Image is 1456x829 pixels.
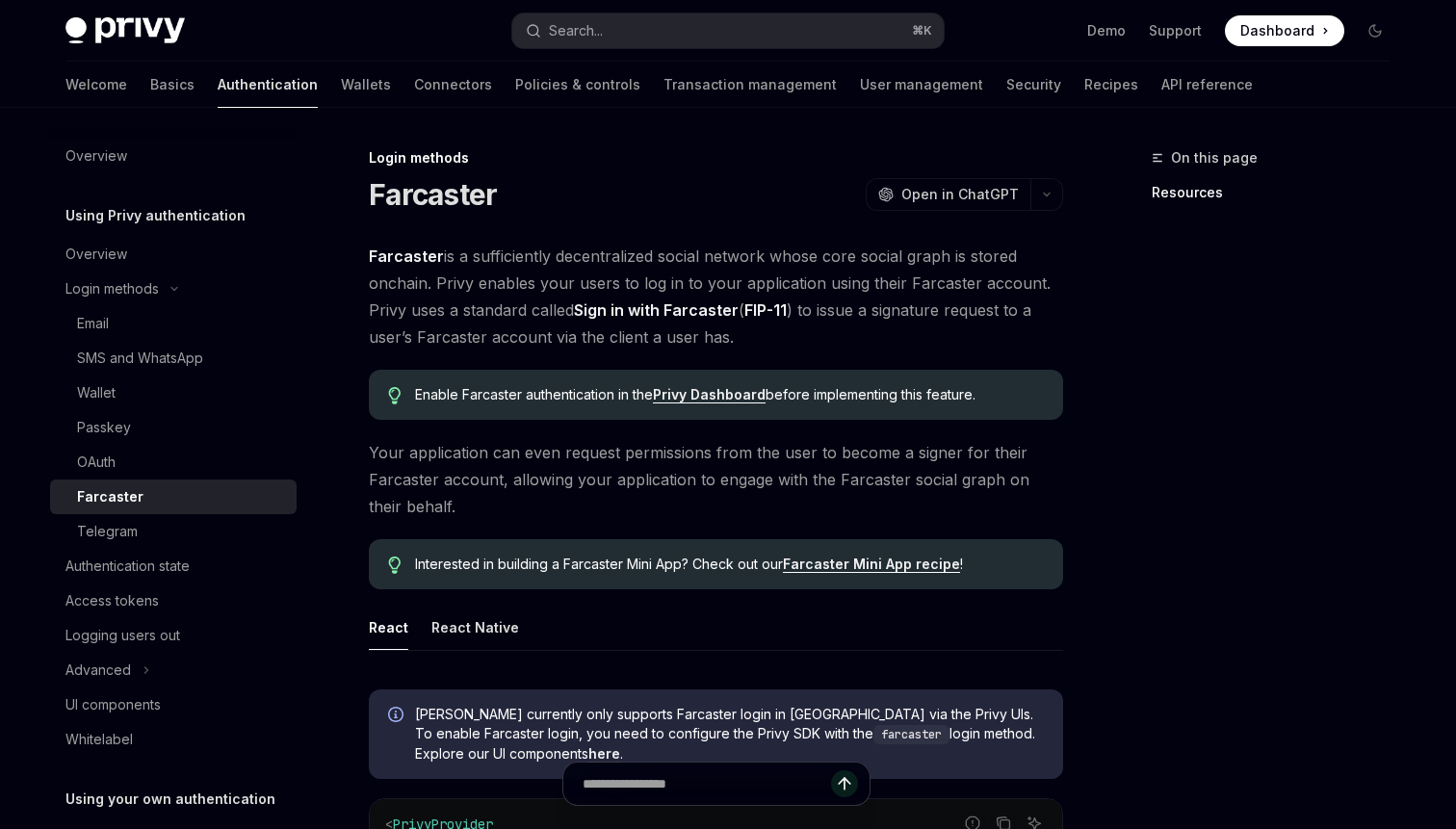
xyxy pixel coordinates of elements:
a: User management [860,62,983,108]
a: SMS and WhatsApp [50,341,297,376]
a: Connectors [414,62,492,108]
a: Demo [1087,21,1126,40]
div: Advanced [65,659,131,682]
button: Toggle Advanced section [50,653,297,687]
div: Farcaster [77,485,143,508]
button: Send message [831,770,858,797]
span: Interested in building a Farcaster Mini App? Check out our ! [415,555,1044,574]
a: OAuth [50,445,297,479]
a: Telegram [50,514,297,549]
a: Overview [50,237,297,272]
a: Resources [1152,177,1406,208]
a: Email [50,306,297,341]
a: Whitelabel [50,722,297,757]
a: Policies & controls [515,62,640,108]
div: SMS and WhatsApp [77,347,203,370]
button: Open in ChatGPT [866,178,1030,211]
a: API reference [1161,62,1253,108]
a: Support [1149,21,1202,40]
div: Email [77,312,109,335]
a: Farcaster [369,246,444,267]
a: Authentication [218,62,318,108]
svg: Tip [388,387,402,404]
img: dark logo [65,17,185,44]
a: Overview [50,139,297,173]
a: Wallet [50,376,297,410]
h5: Using Privy authentication [65,204,246,227]
a: Passkey [50,410,297,445]
div: Telegram [77,520,138,543]
span: is a sufficiently decentralized social network whose core social graph is stored onchain. Privy e... [369,243,1063,350]
a: here [588,745,620,763]
a: UI components [50,687,297,722]
svg: Info [388,707,407,726]
a: Wallets [341,62,391,108]
span: Your application can even request permissions from the user to become a signer for their Farcaste... [369,439,1063,520]
button: Open search [512,13,944,48]
a: Transaction management [663,62,837,108]
a: Security [1006,62,1061,108]
div: Search... [549,19,603,42]
h1: Farcaster [369,177,497,212]
span: On this page [1171,146,1258,169]
span: ⌘ K [912,23,932,39]
div: OAuth [77,451,116,474]
a: Welcome [65,62,127,108]
div: Authentication state [65,555,190,578]
a: Privy Dashboard [653,386,766,403]
strong: Farcaster [369,246,444,266]
input: Ask a question... [583,763,831,805]
div: Login methods [369,148,1063,168]
a: FIP-11 [744,300,787,321]
button: React [369,605,408,650]
a: Basics [150,62,195,108]
div: Overview [65,144,127,168]
div: Access tokens [65,589,159,612]
div: Wallet [77,381,116,404]
button: React Native [431,605,519,650]
div: Logging users out [65,624,180,647]
span: Enable Farcaster authentication in the before implementing this feature. [415,385,1044,404]
span: Open in ChatGPT [901,185,1019,204]
svg: Tip [388,557,402,574]
a: Recipes [1084,62,1138,108]
a: Access tokens [50,583,297,618]
div: Whitelabel [65,728,133,751]
div: UI components [65,693,161,716]
button: Toggle Login methods section [50,272,297,306]
button: Toggle dark mode [1360,15,1391,46]
span: [PERSON_NAME] currently only supports Farcaster login in [GEOGRAPHIC_DATA] via the Privy UIs. To ... [415,705,1044,764]
div: Login methods [65,277,159,300]
div: Passkey [77,416,131,439]
h5: Using your own authentication [65,788,275,811]
span: Dashboard [1240,21,1314,40]
a: Farcaster [50,479,297,514]
div: Overview [65,243,127,266]
a: Logging users out [50,618,297,653]
code: farcaster [873,725,949,744]
strong: Sign in with Farcaster [574,300,739,320]
a: Dashboard [1225,15,1344,46]
a: Farcaster Mini App recipe [783,556,960,573]
a: Authentication state [50,549,297,583]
